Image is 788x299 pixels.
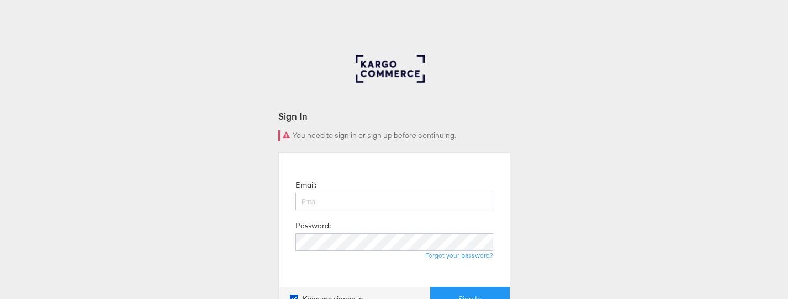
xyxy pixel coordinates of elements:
[425,251,493,259] a: Forgot your password?
[278,110,510,122] div: Sign In
[295,193,493,210] input: Email
[295,180,316,190] label: Email:
[295,221,331,231] label: Password:
[278,130,510,141] div: You need to sign in or sign up before continuing.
